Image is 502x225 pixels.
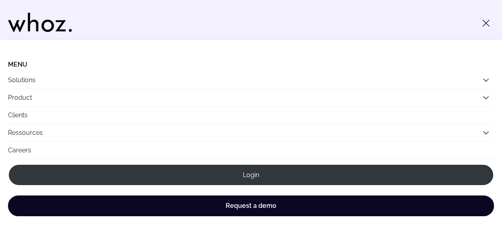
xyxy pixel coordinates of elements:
[8,124,494,141] button: Ressources
[8,94,32,101] a: Product
[8,195,494,216] a: Request a demo
[8,107,494,124] a: Clients
[8,61,494,68] li: Menu
[8,142,494,159] a: Careers
[8,71,494,89] button: Solutions
[8,89,494,106] button: Product
[8,129,43,136] a: Ressources
[8,164,494,186] a: Login
[478,15,494,31] button: Toggle menu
